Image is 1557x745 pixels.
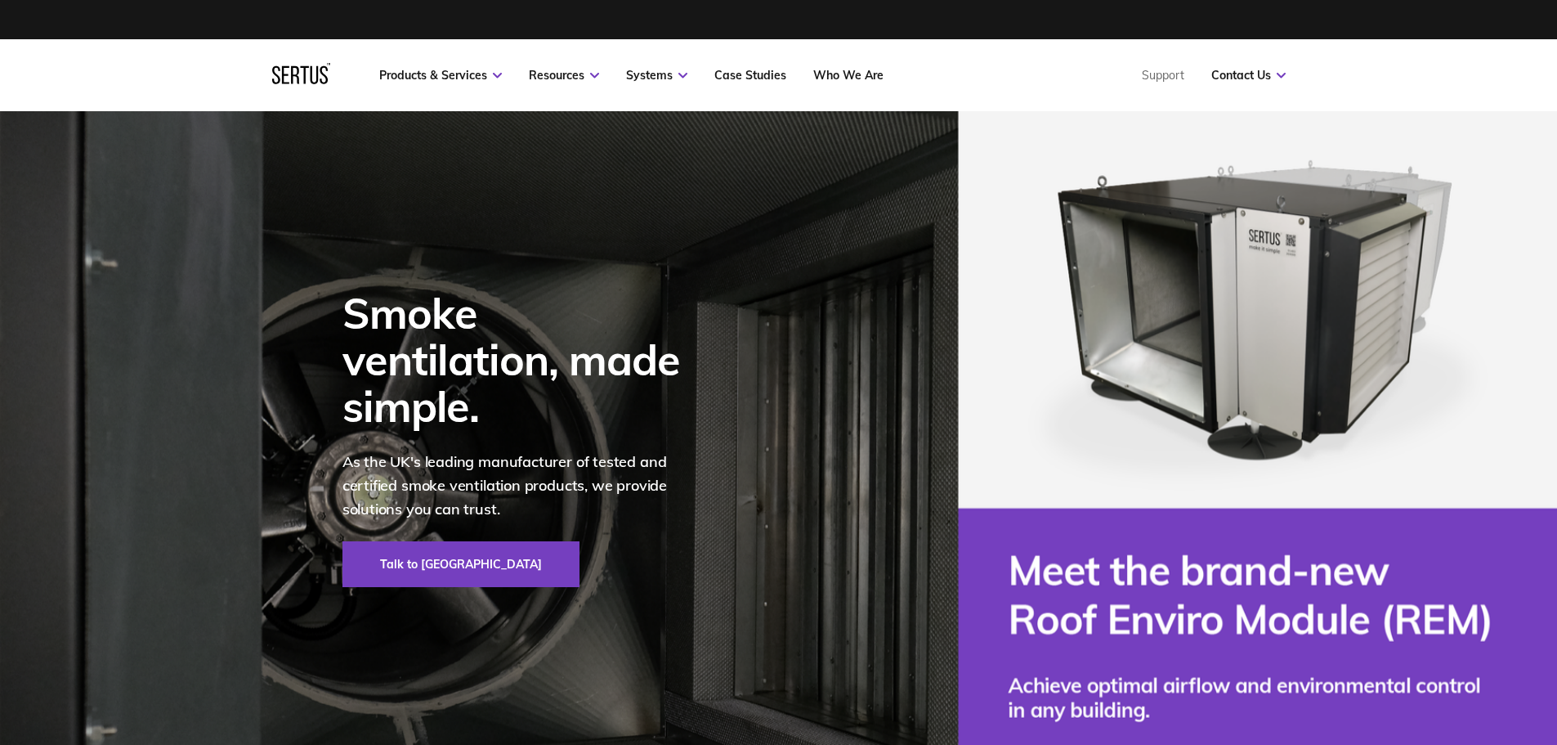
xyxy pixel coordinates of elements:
[379,68,502,83] a: Products & Services
[529,68,599,83] a: Resources
[342,541,579,587] a: Talk to [GEOGRAPHIC_DATA]
[714,68,786,83] a: Case Studies
[1211,68,1286,83] a: Contact Us
[813,68,884,83] a: Who We Are
[342,289,702,430] div: Smoke ventilation, made simple.
[626,68,687,83] a: Systems
[1142,68,1184,83] a: Support
[342,451,702,521] p: As the UK's leading manufacturer of tested and certified smoke ventilation products, we provide s...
